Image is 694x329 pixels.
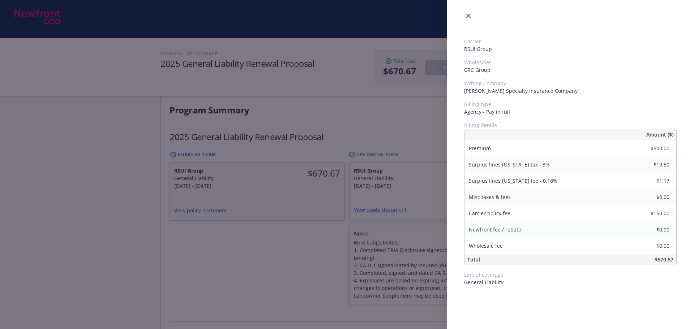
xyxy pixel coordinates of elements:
input: 0.00 [627,159,674,170]
span: Surplus lines [US_STATE] fee - 0.18% [469,177,557,184]
span: Amount ($) [646,131,673,138]
span: Newfront fee / rebate [469,226,521,233]
span: Wholesaler [464,59,677,66]
input: 0.00 [627,176,674,186]
span: Writing Company [464,79,677,87]
span: Misc taxes & fees [469,194,511,200]
span: Billing type [464,100,677,108]
span: CRC Group [464,66,677,74]
span: Wholesale fee [469,242,503,249]
span: Total [467,256,480,263]
span: Billing details [464,121,677,129]
span: General Liability [464,278,677,286]
span: Carrier policy fee [469,210,510,217]
input: 0.00 [627,241,674,251]
input: 0.00 [627,192,674,203]
input: 0.00 [627,224,674,235]
span: Line of coverage [464,271,677,278]
span: Carrier [464,38,677,45]
span: $670.67 [655,256,673,263]
input: 0.00 [627,143,674,154]
span: Agency - Pay in full [464,108,677,116]
span: RSUI Group [464,45,677,53]
input: 0.00 [627,208,674,219]
span: Surplus lines [US_STATE] tax - 3% [469,161,550,168]
a: close [464,12,473,20]
span: [PERSON_NAME] Specialty Insurance Company [464,87,677,95]
span: Premium [469,145,491,152]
